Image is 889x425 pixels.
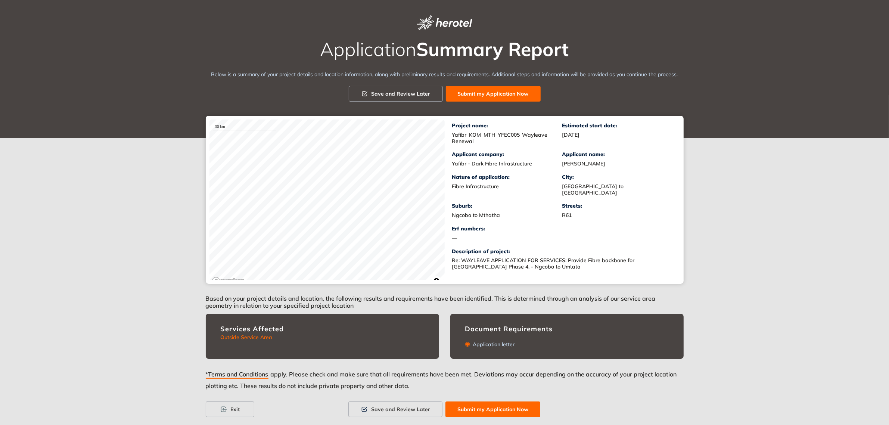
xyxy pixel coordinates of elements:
[206,284,684,314] div: Based on your project details and location, the following results and requirements have been iden...
[452,151,562,158] div: Applicant company:
[445,401,540,417] button: Submit my Application Now
[206,71,684,78] div: Below is a summary of your project details and location information, along with preliminary resul...
[452,122,562,129] div: Project name:
[206,371,268,379] span: *Terms and Conditions
[452,235,562,241] div: —
[562,174,672,180] div: City:
[212,277,245,285] a: Mapbox logo
[562,151,672,158] div: Applicant name:
[470,341,515,348] div: Application letter
[452,203,562,209] div: Suburb:
[221,334,273,341] span: Outside Service Area
[562,132,672,138] div: [DATE]
[562,122,672,129] div: Estimated start date:
[206,368,684,401] div: apply. Please check and make sure that all requirements have been met. Deviations may occur depen...
[562,183,672,196] div: [GEOGRAPHIC_DATA] to [GEOGRAPHIC_DATA]
[562,203,672,209] div: Streets:
[452,183,562,190] div: Fibre Infrastructure
[562,161,672,167] div: [PERSON_NAME]
[348,401,442,417] button: Save and Review Later
[206,368,271,381] button: *Terms and Conditions
[417,15,472,30] img: logo
[452,212,562,218] div: Ngcobo to Mthatha
[457,405,528,413] span: Submit my Application Now
[452,248,672,255] div: Description of project:
[465,325,669,333] div: Document Requirements
[562,212,672,218] div: R61
[206,401,254,417] button: Exit
[452,132,562,145] div: Yafibr_KOM_MTH_YFEC005_Wayleave Renewal
[452,257,639,270] div: Re: WAYLEAVE APPLICATION FOR SERVICES: Provide Fibre backbone for Eastern Cape Phase 4. - Ngcobo ...
[349,86,443,102] button: Save and Review Later
[452,226,562,232] div: Erf numbers:
[446,86,541,102] button: Submit my Application Now
[452,161,562,167] div: Yafibr - Dark Fibre Infrastructure
[452,174,562,180] div: Nature of application:
[230,405,240,413] span: Exit
[221,325,424,333] div: Services Affected
[213,123,276,131] div: 30 km
[458,90,529,98] span: Submit my Application Now
[371,405,430,413] span: Save and Review Later
[209,120,445,288] canvas: Map
[372,90,430,98] span: Save and Review Later
[417,37,569,61] span: Summary Report
[206,39,684,59] h2: Application
[434,277,439,285] span: Toggle attribution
